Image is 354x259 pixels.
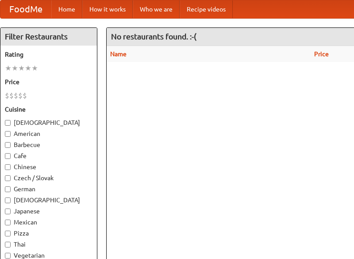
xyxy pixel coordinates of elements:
label: Czech / Slovak [5,174,92,182]
h5: Price [5,77,92,86]
li: $ [18,91,23,101]
a: Price [314,50,329,58]
a: How it works [82,0,133,18]
input: Japanese [5,209,11,214]
label: Mexican [5,218,92,227]
label: Barbecue [5,140,92,149]
a: Who we are [133,0,180,18]
input: American [5,131,11,137]
a: Recipe videos [180,0,233,18]
input: Vegetarian [5,253,11,259]
li: ★ [5,63,12,73]
input: Pizza [5,231,11,236]
ng-pluralize: No restaurants found. :-( [111,32,196,41]
li: ★ [12,63,18,73]
input: [DEMOGRAPHIC_DATA] [5,197,11,203]
label: Chinese [5,162,92,171]
li: $ [14,91,18,101]
label: Japanese [5,207,92,216]
label: Thai [5,240,92,249]
label: [DEMOGRAPHIC_DATA] [5,118,92,127]
li: ★ [31,63,38,73]
label: Pizza [5,229,92,238]
label: [DEMOGRAPHIC_DATA] [5,196,92,205]
li: $ [5,91,9,101]
input: [DEMOGRAPHIC_DATA] [5,120,11,126]
label: Cafe [5,151,92,160]
a: FoodMe [0,0,51,18]
input: German [5,186,11,192]
li: ★ [25,63,31,73]
h5: Cuisine [5,105,92,114]
input: Barbecue [5,142,11,148]
label: German [5,185,92,193]
input: Mexican [5,220,11,225]
input: Thai [5,242,11,247]
input: Czech / Slovak [5,175,11,181]
input: Cafe [5,153,11,159]
li: ★ [18,63,25,73]
a: Home [51,0,82,18]
li: $ [23,91,27,101]
h5: Rating [5,50,92,59]
label: American [5,129,92,138]
input: Chinese [5,164,11,170]
li: $ [9,91,14,101]
a: Name [110,50,127,58]
h4: Filter Restaurants [0,28,97,46]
